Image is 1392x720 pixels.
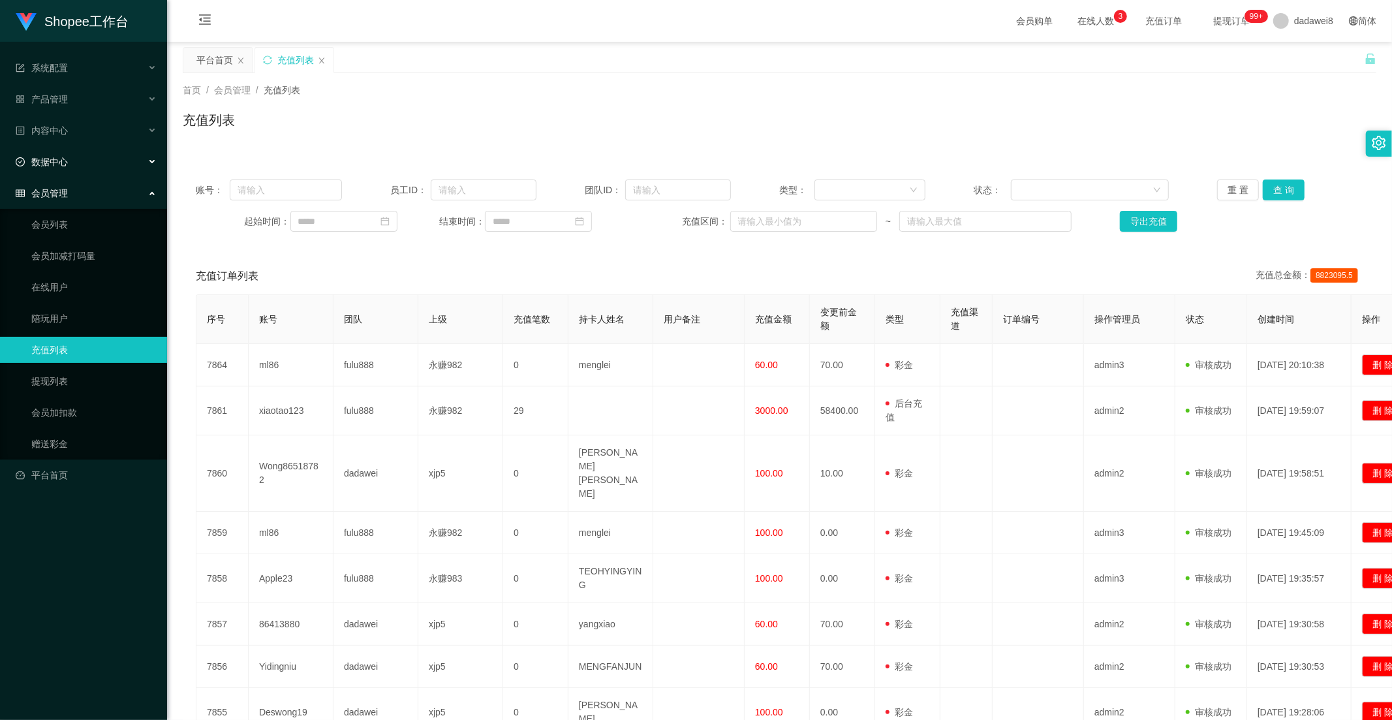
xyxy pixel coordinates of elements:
td: Apple23 [249,554,333,603]
span: 3000.00 [755,405,788,416]
i: 图标: sync [263,55,272,65]
span: 序号 [207,314,225,324]
td: dadawei [333,603,418,646]
span: 充值渠道 [951,307,978,331]
span: 创建时间 [1258,314,1294,324]
td: fulu888 [333,344,418,386]
td: 29 [503,386,568,435]
i: 图标: unlock [1365,53,1376,65]
i: 图标: down [1153,186,1161,195]
span: 彩金 [886,360,913,370]
span: 60.00 [755,661,778,672]
td: [DATE] 19:58:51 [1247,435,1352,512]
td: admin2 [1084,435,1175,512]
td: [DATE] 19:59:07 [1247,386,1352,435]
i: 图标: close [318,57,326,65]
h1: 充值列表 [183,110,235,130]
td: ml86 [249,344,333,386]
span: 彩金 [886,468,913,478]
button: 查 询 [1263,180,1305,200]
i: 图标: global [1349,16,1358,25]
span: 在线人数 [1071,16,1121,25]
td: dadawei [333,646,418,688]
i: 图标: menu-fold [183,1,227,42]
span: 提现订单 [1207,16,1256,25]
td: xjp5 [418,435,503,512]
td: [DATE] 19:30:58 [1247,603,1352,646]
span: 账号 [259,314,277,324]
span: 团队 [344,314,362,324]
td: fulu888 [333,386,418,435]
td: yangxiao [568,603,653,646]
td: 0 [503,603,568,646]
td: xjp5 [418,646,503,688]
td: MENGFANJUN [568,646,653,688]
td: admin2 [1084,646,1175,688]
span: 持卡人姓名 [579,314,625,324]
span: 充值金额 [755,314,792,324]
td: xiaotao123 [249,386,333,435]
td: 7857 [196,603,249,646]
td: 0 [503,344,568,386]
h1: Shopee工作台 [44,1,129,42]
i: 图标: close [237,57,245,65]
td: admin3 [1084,512,1175,554]
span: 100.00 [755,527,783,538]
td: fulu888 [333,554,418,603]
td: menglei [568,344,653,386]
span: 用户备注 [664,314,700,324]
span: 会员管理 [16,188,68,198]
td: 7856 [196,646,249,688]
span: 100.00 [755,468,783,478]
span: 审核成功 [1186,661,1231,672]
span: 彩金 [886,619,913,629]
td: Wong86518782 [249,435,333,512]
td: Yidingniu [249,646,333,688]
button: 导出充值 [1120,211,1177,232]
td: 永赚982 [418,386,503,435]
span: 充值区间： [682,215,730,228]
td: admin3 [1084,554,1175,603]
td: 7861 [196,386,249,435]
span: / [206,85,209,95]
div: 充值列表 [277,48,314,72]
td: 0 [503,435,568,512]
a: 赠送彩金 [31,431,157,457]
a: 图标: dashboard平台首页 [16,462,157,488]
a: 陪玩用户 [31,305,157,332]
span: 后台充值 [886,398,922,422]
span: 彩金 [886,573,913,584]
td: admin2 [1084,603,1175,646]
div: 平台首页 [196,48,233,72]
td: admin2 [1084,386,1175,435]
span: 充值笔数 [514,314,550,324]
span: 审核成功 [1186,619,1231,629]
span: 状态 [1186,314,1204,324]
td: 70.00 [810,646,875,688]
i: 图标: calendar [380,217,390,226]
span: 数据中心 [16,157,68,167]
td: 0 [503,646,568,688]
span: 8823095.5 [1310,268,1358,283]
i: 图标: check-circle-o [16,157,25,166]
td: [DATE] 19:30:53 [1247,646,1352,688]
a: 会员加扣款 [31,399,157,426]
td: xjp5 [418,603,503,646]
i: 图标: appstore-o [16,95,25,104]
span: 审核成功 [1186,573,1231,584]
sup: 226 [1245,10,1268,23]
span: 状态： [974,183,1012,197]
span: 操作管理员 [1094,314,1140,324]
td: fulu888 [333,512,418,554]
span: 订单编号 [1003,314,1040,324]
span: 审核成功 [1186,527,1231,538]
span: 100.00 [755,573,783,584]
span: 结束时间： [439,215,485,228]
span: 彩金 [886,707,913,717]
span: 内容中心 [16,125,68,136]
td: [DATE] 19:45:09 [1247,512,1352,554]
span: 审核成功 [1186,468,1231,478]
span: 类型 [886,314,904,324]
i: 图标: profile [16,126,25,135]
a: 在线用户 [31,274,157,300]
